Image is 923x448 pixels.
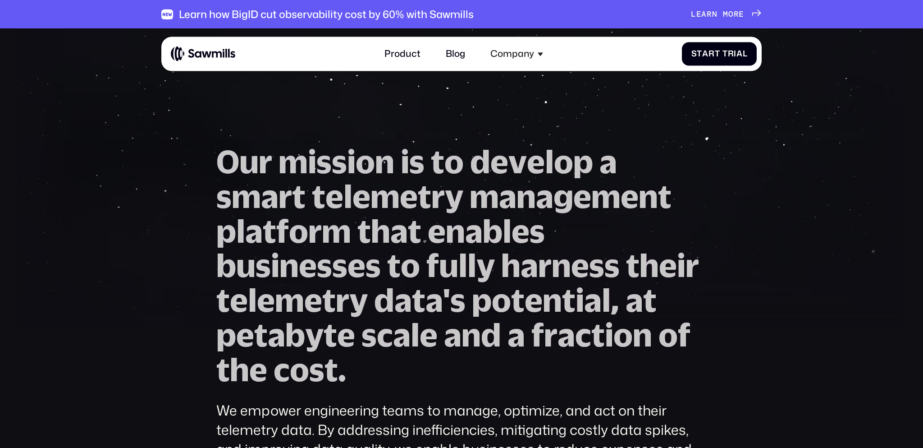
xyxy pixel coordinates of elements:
span: t [263,214,276,249]
span: e [739,9,744,19]
span: a [390,214,408,249]
span: e [573,179,591,214]
span: n [543,283,562,318]
span: l [248,283,257,318]
span: n [375,144,394,179]
span: t [324,352,338,387]
span: o [728,9,734,19]
span: e [352,179,370,214]
span: r [308,214,322,249]
span: s [361,318,377,352]
span: v [508,144,527,179]
span: a [261,179,279,214]
span: O [216,144,239,179]
span: t [591,318,605,352]
span: t [418,179,431,214]
span: t [408,214,421,249]
span: i [271,248,279,283]
span: , [611,283,619,318]
span: a [268,318,285,352]
span: s [309,352,324,387]
span: a [245,214,263,249]
span: i [677,248,685,283]
span: f [426,248,439,283]
span: t [626,248,640,283]
span: f [276,214,289,249]
span: h [501,248,521,283]
span: s [317,248,332,283]
a: Product [377,42,427,66]
span: o [554,144,573,179]
span: d [470,144,490,179]
span: r [279,179,292,214]
span: e [299,248,317,283]
span: l [467,248,476,283]
span: n [279,248,299,283]
span: i [308,144,316,179]
a: Blog [439,42,472,66]
span: l [602,283,611,318]
div: Company [484,42,550,66]
span: e [337,318,355,352]
span: m [470,179,499,214]
span: T [722,49,728,59]
span: h [230,352,249,387]
span: r [259,144,272,179]
span: e [347,248,366,283]
span: i [734,49,736,59]
span: a [507,318,525,352]
span: e [571,248,589,283]
span: m [322,214,351,249]
span: s [366,248,381,283]
div: Learn how BigID cut observability cost by 60% with Sawmills [179,8,474,21]
span: t [216,352,230,387]
span: p [216,214,236,249]
span: e [525,283,543,318]
span: e [527,144,545,179]
span: a [702,49,708,59]
span: e [696,9,702,19]
span: c [377,318,393,352]
span: t [715,49,720,59]
span: n [446,214,465,249]
span: t [387,248,401,283]
span: s [316,144,332,179]
span: l [411,318,420,352]
span: m [275,283,304,318]
span: t [292,179,306,214]
span: s [332,248,347,283]
span: f [678,318,690,352]
span: n [552,248,571,283]
span: b [483,214,503,249]
span: r [336,283,349,318]
span: n [633,318,652,352]
span: ' [443,283,450,318]
span: o [492,283,511,318]
span: l [458,248,467,283]
span: o [290,352,309,387]
span: a [599,144,617,179]
span: o [444,144,464,179]
span: i [605,318,613,352]
span: r [734,9,739,19]
span: e [230,283,248,318]
span: d [374,283,394,318]
span: o [658,318,678,352]
span: l [743,49,748,59]
span: f [531,318,544,352]
span: e [428,214,446,249]
span: S [691,49,697,59]
span: a [536,179,553,214]
span: c [575,318,591,352]
span: s [450,283,466,318]
span: i [576,283,584,318]
span: t [658,179,672,214]
span: e [400,179,418,214]
span: s [589,248,604,283]
span: d [481,318,501,352]
span: s [604,248,620,283]
span: r [431,179,445,214]
span: a [499,179,516,214]
span: y [476,248,495,283]
span: m [591,179,621,214]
